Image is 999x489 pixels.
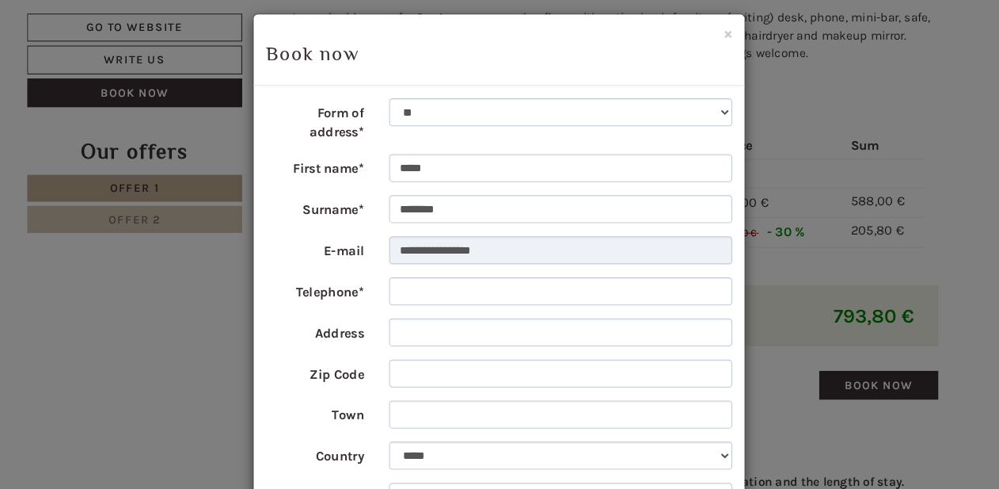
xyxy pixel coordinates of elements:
label: Zip Code [267,357,386,381]
h3: Book now [279,52,728,73]
label: First name* [267,159,386,183]
label: Town [267,397,386,421]
div: Hello, how can we help you? [12,43,192,91]
label: Surname* [267,199,386,223]
button: × [720,35,728,52]
button: Send [539,418,622,445]
div: Hotel B&B Feldmessner [24,46,184,59]
label: Country [267,437,386,460]
label: Telephone* [267,278,386,302]
small: 21:37 [24,77,184,88]
div: [DATE] [283,12,339,39]
label: Form of address* [267,105,386,147]
label: E-mail [267,239,386,262]
label: Address [267,318,386,342]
